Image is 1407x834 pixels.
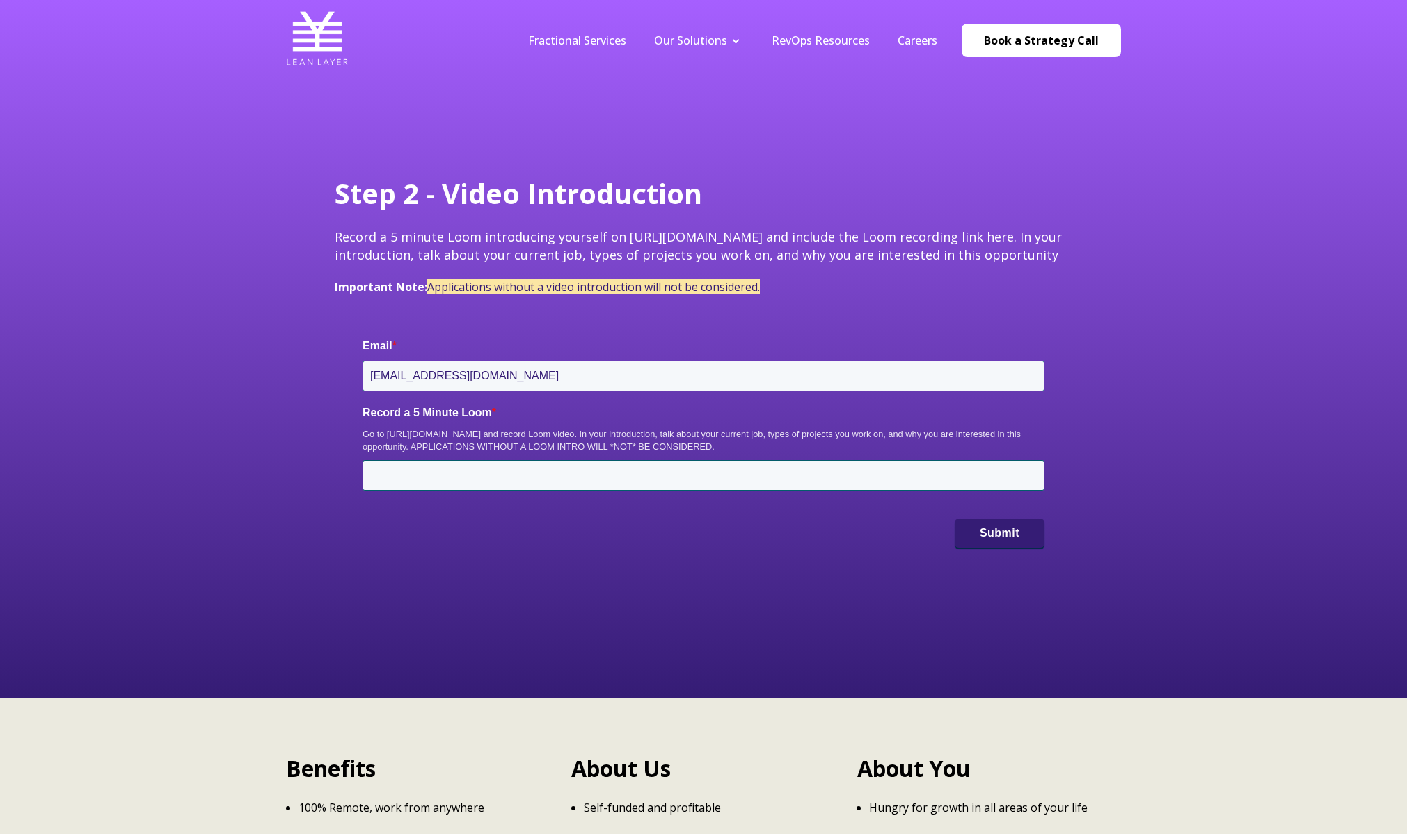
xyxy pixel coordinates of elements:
[898,33,937,48] a: Careers
[363,428,1044,453] div: Go to [URL][DOMAIN_NAME] and record Loom video. In your introduction, talk about your current job...
[335,228,1062,262] span: Record a 5 minute Loom introducing yourself on [URL][DOMAIN_NAME] and include the Loom recording ...
[427,279,760,294] span: Applications without a video introduction will not be considered.
[955,519,1044,548] button: Submit
[335,279,427,294] span: Important Note:
[869,800,1121,815] p: Hungry for growth in all areas of your life
[584,800,836,815] p: Self-funded and profitable
[335,174,702,212] span: Step 2 - Video Introduction
[514,33,951,48] div: Navigation Menu
[286,7,349,70] img: Lean Layer Logo
[772,33,870,48] a: RevOps Resources
[335,310,1072,576] form: HubSpot Form
[286,753,550,785] h2: Benefits
[857,753,1121,785] h2: About You
[363,407,492,418] span: Record a 5 Minute Loom
[363,340,392,352] span: Email
[571,753,835,785] h2: About Us
[654,33,727,48] a: Our Solutions
[528,33,626,48] a: Fractional Services
[299,800,550,815] p: 100% Remote, work from anywhere
[962,24,1121,57] a: Book a Strategy Call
